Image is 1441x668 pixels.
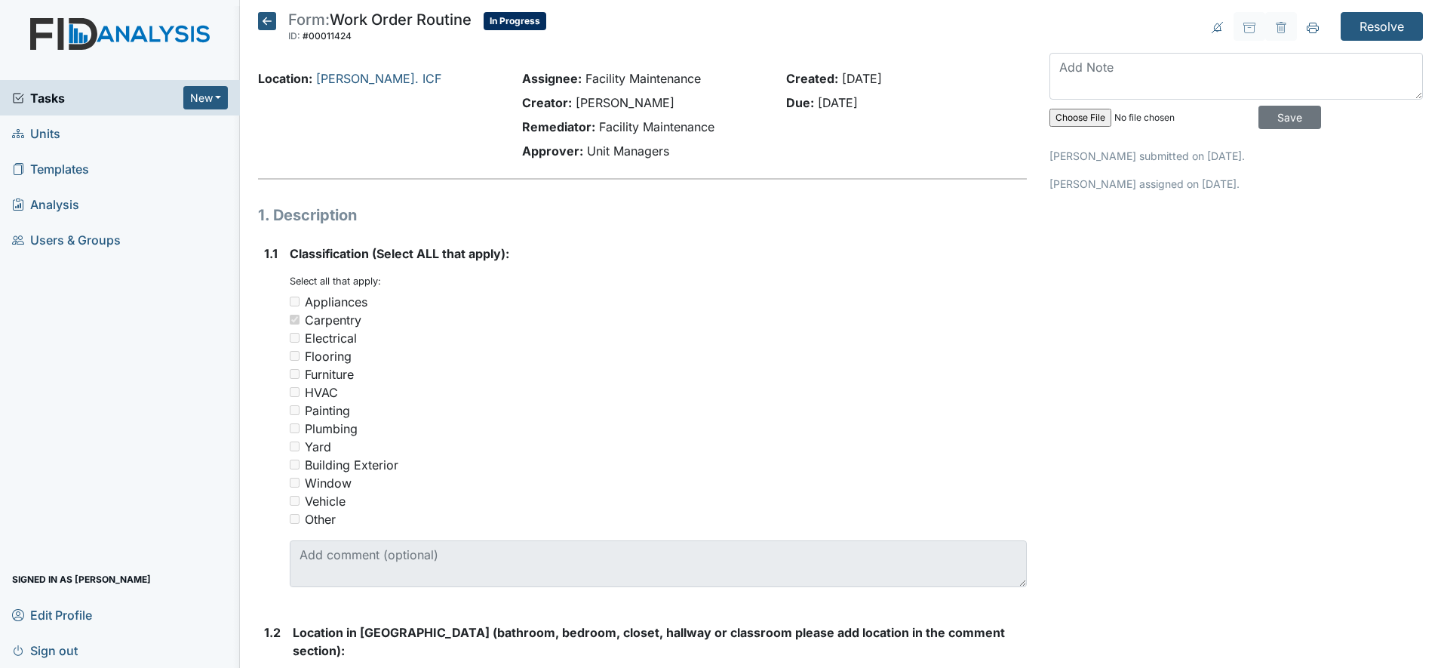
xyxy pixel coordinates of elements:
input: Window [290,478,300,488]
span: [DATE] [842,71,882,86]
span: Classification (Select ALL that apply): [290,246,509,261]
div: Vehicle [305,492,346,510]
span: In Progress [484,12,546,30]
button: New [183,86,229,109]
strong: Assignee: [522,71,582,86]
div: Painting [305,402,350,420]
strong: Remediator: [522,119,595,134]
div: Electrical [305,329,357,347]
span: Edit Profile [12,603,92,626]
span: Facility Maintenance [599,119,714,134]
div: Yard [305,438,331,456]
span: Sign out [12,639,78,662]
input: Appliances [290,297,300,306]
input: Plumbing [290,423,300,433]
div: Window [305,474,352,492]
input: HVAC [290,387,300,397]
small: Select all that apply: [290,276,381,287]
strong: Approver: [522,143,583,159]
input: Save [1258,106,1321,129]
strong: Due: [786,95,814,110]
input: Resolve [1341,12,1423,41]
h1: 1. Description [258,204,1027,226]
span: #00011424 [303,30,352,42]
span: Signed in as [PERSON_NAME] [12,568,151,591]
div: Building Exterior [305,456,398,474]
input: Furniture [290,369,300,379]
div: Other [305,510,336,528]
span: Users & Groups [12,228,121,251]
strong: Creator: [522,95,572,110]
div: Plumbing [305,420,358,438]
input: Vehicle [290,496,300,506]
span: [DATE] [818,95,858,110]
input: Flooring [290,351,300,361]
div: Carpentry [305,311,361,329]
span: Location in [GEOGRAPHIC_DATA] (bathroom, bedroom, closet, hallway or classroom please add locatio... [293,625,1005,658]
div: Appliances [305,293,367,311]
span: Facility Maintenance [585,71,701,86]
a: Tasks [12,89,183,107]
a: [PERSON_NAME]. ICF [316,71,441,86]
span: [PERSON_NAME] [576,95,674,110]
div: HVAC [305,383,338,402]
div: Work Order Routine [288,12,472,45]
input: Yard [290,442,300,451]
div: Furniture [305,365,354,383]
span: Units [12,122,60,145]
strong: Created: [786,71,838,86]
label: 1.1 [264,245,278,263]
span: ID: [288,30,300,42]
span: Unit Managers [587,143,669,159]
label: 1.2 [264,623,281,642]
div: Flooring [305,347,352,365]
input: Building Exterior [290,460,300,469]
span: Analysis [12,192,79,216]
strong: Location: [258,71,312,86]
span: Form: [288,11,330,29]
input: Electrical [290,333,300,343]
span: Templates [12,157,89,180]
input: Other [290,514,300,524]
p: [PERSON_NAME] submitted on [DATE]. [1049,148,1423,164]
input: Painting [290,405,300,415]
input: Carpentry [290,315,300,325]
p: [PERSON_NAME] assigned on [DATE]. [1049,176,1423,192]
